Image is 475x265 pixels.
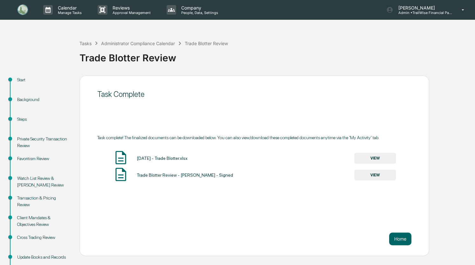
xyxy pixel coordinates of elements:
[17,214,69,228] div: Client Mandates & Objectives Review
[97,135,411,140] div: Task complete! The finalized documents can be downloaded below. You can also view/download these ...
[79,41,92,46] div: Tasks
[17,155,69,162] div: Favoritism Review
[355,170,396,180] button: VIEW
[17,254,69,261] div: Update Books and Records
[393,5,452,10] p: [PERSON_NAME]
[17,136,69,149] div: Private Security Transaction Review
[355,153,396,164] button: VIEW
[107,5,154,10] p: Reviews
[455,244,472,261] iframe: Open customer support
[53,5,85,10] p: Calendar
[53,10,85,15] p: Manage Tasks
[176,5,221,10] p: Company
[389,233,411,245] button: Home
[176,10,221,15] p: People, Data, Settings
[113,166,129,182] img: Document Icon
[137,173,233,178] div: Trade Blotter Review - [PERSON_NAME] - Signed
[79,47,472,64] div: Trade Blotter Review
[17,175,69,188] div: Watch List Review & [PERSON_NAME] Review
[101,41,175,46] div: Administrator Compliance Calendar
[15,3,31,16] img: logo
[107,10,154,15] p: Approval Management
[17,77,69,83] div: Start
[393,10,452,15] p: Admin • TrailWise Financial Partners
[185,41,228,46] div: Trade Blotter Review
[137,156,188,161] div: [DATE] - Trade Blotter.xlsx
[17,116,69,123] div: Steps
[17,195,69,208] div: Transaction & Pricing Review
[17,234,69,241] div: Cross Trading Review
[17,96,69,103] div: Background
[97,90,411,99] div: Task Complete
[113,150,129,166] img: Document Icon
